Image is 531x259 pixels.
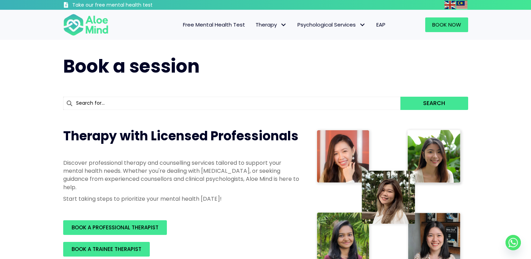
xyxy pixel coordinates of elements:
a: Whatsapp [506,235,521,250]
a: Take our free mental health test [63,2,190,10]
a: EAP [371,17,391,32]
a: TherapyTherapy: submenu [250,17,292,32]
span: Psychological Services: submenu [357,20,368,30]
p: Start taking steps to prioritize your mental health [DATE]! [63,195,301,203]
a: Psychological ServicesPsychological Services: submenu [292,17,371,32]
span: Therapy [256,21,287,28]
p: Discover professional therapy and counselling services tailored to support your mental health nee... [63,159,301,191]
span: Therapy: submenu [279,20,289,30]
span: Psychological Services [297,21,366,28]
span: Free Mental Health Test [183,21,245,28]
a: Free Mental Health Test [178,17,250,32]
h3: Take our free mental health test [72,2,190,9]
button: Search [400,97,468,110]
a: Book Now [425,17,468,32]
span: BOOK A TRAINEE THERAPIST [72,245,141,253]
span: Book a session [63,53,200,79]
nav: Menu [118,17,391,32]
a: English [444,1,456,9]
a: Malay [456,1,468,9]
span: Book Now [432,21,461,28]
img: ms [456,1,467,9]
a: BOOK A PROFESSIONAL THERAPIST [63,220,167,235]
img: en [444,1,456,9]
span: Therapy with Licensed Professionals [63,127,298,145]
span: BOOK A PROFESSIONAL THERAPIST [72,224,158,231]
img: Aloe mind Logo [63,13,109,36]
input: Search for... [63,97,401,110]
span: EAP [376,21,385,28]
a: BOOK A TRAINEE THERAPIST [63,242,150,257]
